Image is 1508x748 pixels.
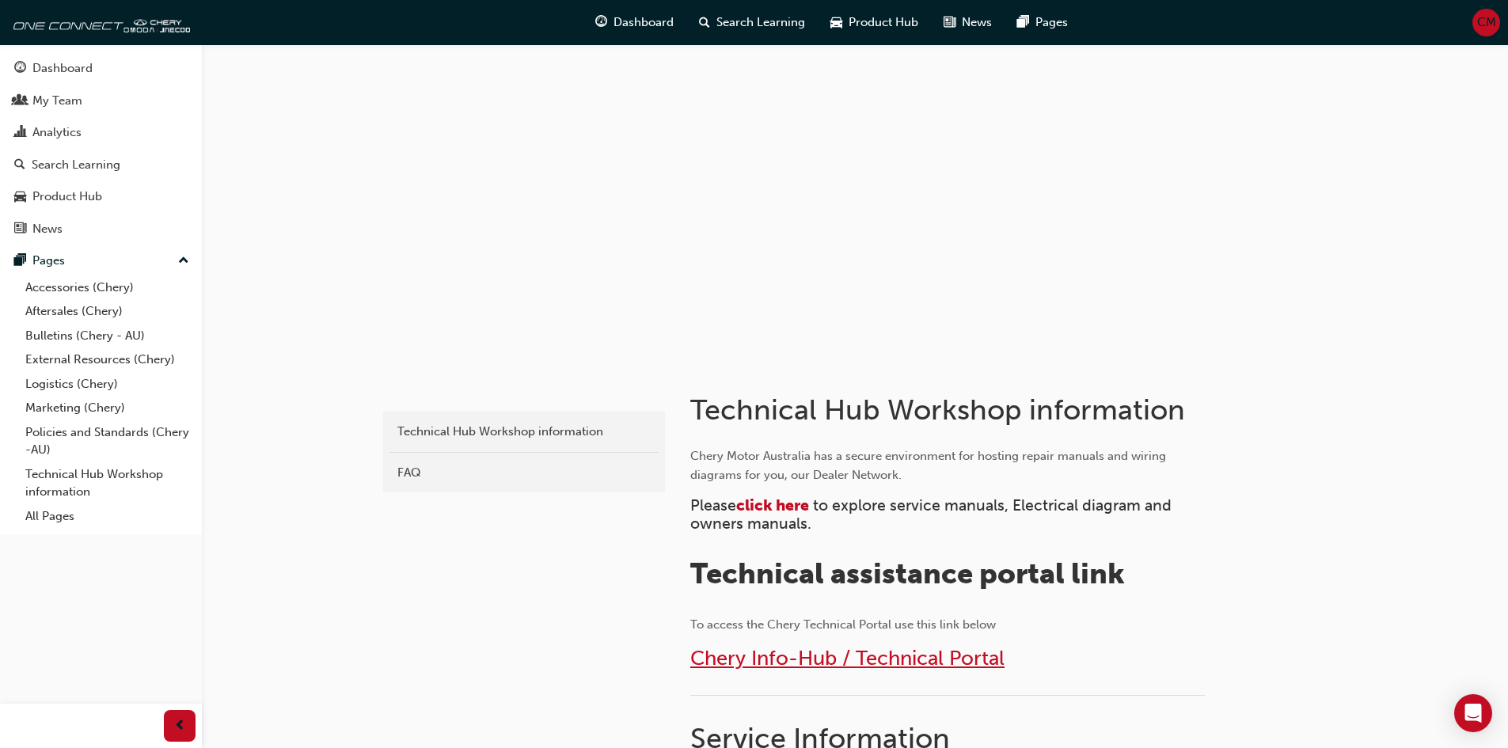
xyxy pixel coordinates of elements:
a: News [6,215,196,244]
span: Search Learning [716,13,805,32]
span: search-icon [699,13,710,32]
span: Dashboard [613,13,674,32]
div: Technical Hub Workshop information [397,423,651,441]
span: guage-icon [14,62,26,76]
a: Product Hub [6,182,196,211]
button: Pages [6,246,196,275]
a: pages-iconPages [1005,6,1081,39]
span: news-icon [944,13,955,32]
span: pages-icon [1017,13,1029,32]
div: Open Intercom Messenger [1454,694,1492,732]
div: FAQ [397,464,651,482]
a: Chery Info-Hub / Technical Portal [690,646,1005,670]
a: External Resources (Chery) [19,347,196,372]
a: Accessories (Chery) [19,275,196,300]
button: CM [1472,9,1500,36]
span: chart-icon [14,126,26,140]
span: Product Hub [849,13,918,32]
button: DashboardMy TeamAnalyticsSearch LearningProduct HubNews [6,51,196,246]
div: News [32,220,63,238]
span: pages-icon [14,254,26,268]
div: Dashboard [32,59,93,78]
img: oneconnect [8,6,190,38]
a: search-iconSearch Learning [686,6,818,39]
a: Marketing (Chery) [19,396,196,420]
span: Please [690,496,736,514]
a: click here [736,496,809,514]
span: To access the Chery Technical Portal use this link below [690,617,996,632]
span: up-icon [178,251,189,271]
span: news-icon [14,222,26,237]
div: Analytics [32,123,82,142]
a: My Team [6,86,196,116]
a: Technical Hub Workshop information [19,462,196,504]
span: CM [1477,13,1496,32]
a: Dashboard [6,54,196,83]
span: to explore service manuals, Electrical diagram and owners manuals. [690,496,1176,533]
span: search-icon [14,158,25,173]
span: Pages [1035,13,1068,32]
span: people-icon [14,94,26,108]
span: car-icon [14,190,26,204]
a: guage-iconDashboard [583,6,686,39]
span: guage-icon [595,13,607,32]
span: prev-icon [174,716,186,736]
a: Search Learning [6,150,196,180]
h1: Technical Hub Workshop information [690,393,1210,427]
a: Analytics [6,118,196,147]
a: Technical Hub Workshop information [389,418,659,446]
a: Policies and Standards (Chery -AU) [19,420,196,462]
a: news-iconNews [931,6,1005,39]
span: Chery Motor Australia has a secure environment for hosting repair manuals and wiring diagrams for... [690,449,1169,482]
a: Bulletins (Chery - AU) [19,324,196,348]
a: Aftersales (Chery) [19,299,196,324]
a: Logistics (Chery) [19,372,196,397]
div: Product Hub [32,188,102,206]
span: car-icon [830,13,842,32]
span: Technical assistance portal link [690,556,1125,590]
a: car-iconProduct Hub [818,6,931,39]
div: Search Learning [32,156,120,174]
a: All Pages [19,504,196,529]
div: My Team [32,92,82,110]
a: FAQ [389,459,659,487]
span: News [962,13,992,32]
div: Pages [32,252,65,270]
